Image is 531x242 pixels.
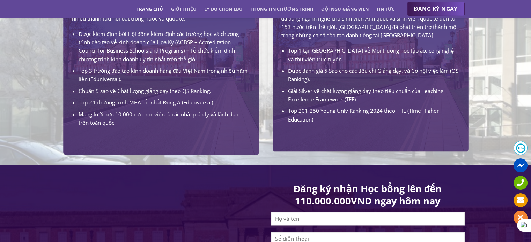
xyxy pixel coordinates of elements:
[79,67,250,84] li: Top 3 trường đào tạo kinh doanh hàng đầu Việt Nam trong nhiều năm liền (Eduniversal).
[79,87,250,95] li: Chuẩn 5 sao về Chất lượng giảng dạy theo QS Ranking.
[288,67,459,84] li: Được đánh giá 5 Sao cho các tiêu chí Giảng dạy, và Cơ hội việc làm (QS Ranking).
[79,30,250,63] li: Được kiểm định bởi Hội đồng kiểm định các trường học và chương trình đào tạo về kinh doanh của Ho...
[288,87,459,104] li: Giải Silver về chất lượng giảng dạy theo tiêu chuẩn của Teaching Excellence Framework (TEF).
[288,46,459,63] li: Top 1 tại [GEOGRAPHIC_DATA] về Môi trường học tập ảo, công nghệ và thư viện trực tuyến.
[204,3,243,15] a: Lý do chọn LBU
[171,3,197,15] a: Giới thiệu
[79,98,250,107] li: Top 24 chương trình MBA tốt nhất Đông Á (Eduniversal).
[288,107,459,124] li: Top 201-250 Young Univ Ranking 2024 theo THE (Time Higher Education).
[79,110,250,127] li: Mạng lưới hơn 10.000 cựu học viên là các nhà quản lý và lãnh đạo trên toàn quốc.
[376,3,394,15] a: Tin tức
[137,3,163,15] a: Trang chủ
[414,5,458,13] span: ĐĂNG KÝ NGAY
[271,212,465,225] input: Họ và tên
[407,2,465,16] a: ĐĂNG KÝ NGAY
[271,182,465,207] h1: Đăng ký nhận Học bổng lên đến 110.000.000VND ngay hôm nay
[251,3,314,15] a: Thông tin chương trình
[321,3,369,15] a: Đội ngũ giảng viên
